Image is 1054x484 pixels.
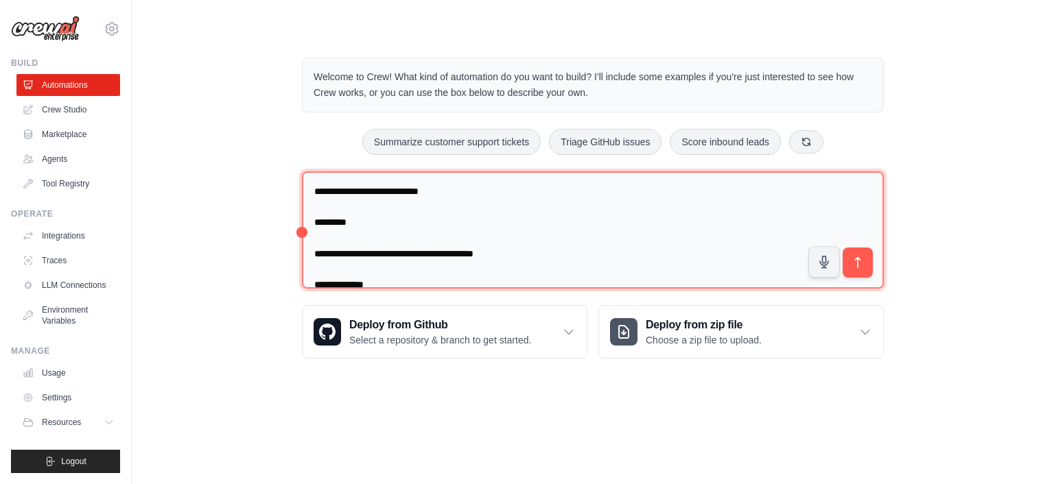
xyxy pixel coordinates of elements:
div: Manage [11,346,120,356]
p: Choose a zip file to upload. [646,333,762,347]
img: Logo [11,16,80,42]
span: Resources [42,417,81,428]
p: Welcome to Crew! What kind of automation do you want to build? I'll include some examples if you'... [314,69,872,101]
span: Logout [61,456,86,467]
button: Summarize customer support tickets [362,129,541,155]
h3: Deploy from zip file [646,317,762,333]
button: Triage GitHub issues [549,129,661,155]
a: Settings [16,387,120,409]
p: Select a repository & branch to get started. [349,333,531,347]
a: Traces [16,250,120,271]
div: Build [11,58,120,69]
a: Tool Registry [16,173,120,195]
a: LLM Connections [16,274,120,296]
a: Automations [16,74,120,96]
a: Crew Studio [16,99,120,121]
a: Integrations [16,225,120,247]
h3: Deploy from Github [349,317,531,333]
a: Marketplace [16,123,120,145]
button: Resources [16,411,120,433]
a: Environment Variables [16,299,120,332]
div: Operate [11,208,120,219]
button: Score inbound leads [670,129,781,155]
a: Usage [16,362,120,384]
button: Logout [11,450,120,473]
a: Agents [16,148,120,170]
